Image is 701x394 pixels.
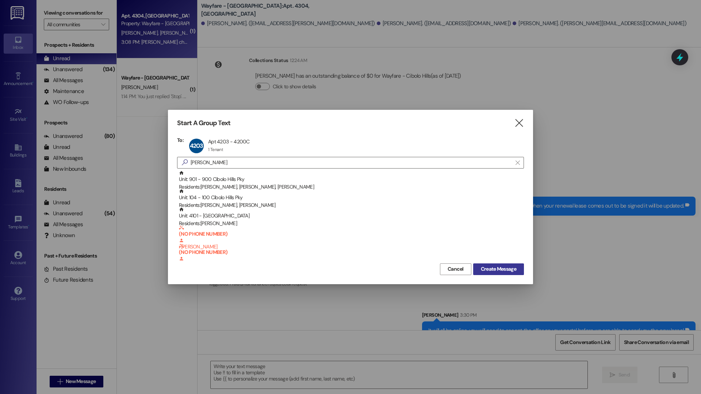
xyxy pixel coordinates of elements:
div: Unit: 104 - 100 Cibolo Hills PkyResidents:[PERSON_NAME], [PERSON_NAME] [177,189,524,207]
div: Unit: 4101 - [GEOGRAPHIC_DATA]Residents:[PERSON_NAME] [177,207,524,225]
div: Unit: 901 - 900 Cibolo Hills PkyResidents:[PERSON_NAME], [PERSON_NAME], [PERSON_NAME] [177,170,524,189]
div: : [PERSON_NAME] [179,225,524,251]
div: Unit: 4101 - [GEOGRAPHIC_DATA] [179,207,524,228]
span: Cancel [448,265,464,273]
div: Unit: 901 - 900 Cibolo Hills Pky [179,170,524,191]
div: Apt 4203 - 4200C [208,138,250,145]
input: Search for any contact or apartment [191,158,512,168]
div: Residents: [PERSON_NAME] [179,220,524,227]
div: Unit: 104 - 100 Cibolo Hills Pky [179,189,524,209]
div: (NO PHONE NUMBER) : [PERSON_NAME] [177,225,524,243]
button: Clear text [512,157,524,168]
h3: To: [177,137,184,143]
b: (NO PHONE NUMBER) [179,225,524,237]
div: (NO PHONE NUMBER) : [PERSON_NAME] [177,243,524,262]
i:  [514,119,524,127]
i:  [179,159,191,166]
b: (NO PHONE NUMBER) [179,243,524,255]
button: Cancel [440,263,471,275]
button: Create Message [473,263,524,275]
i:  [516,160,520,166]
span: 4203 [190,142,203,150]
span: Create Message [481,265,516,273]
div: Residents: [PERSON_NAME], [PERSON_NAME], [PERSON_NAME] [179,183,524,191]
div: Residents: [PERSON_NAME], [PERSON_NAME] [179,201,524,209]
div: 1 Tenant [208,147,223,152]
div: : [PERSON_NAME] [179,243,524,269]
h3: Start A Group Text [177,119,230,127]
